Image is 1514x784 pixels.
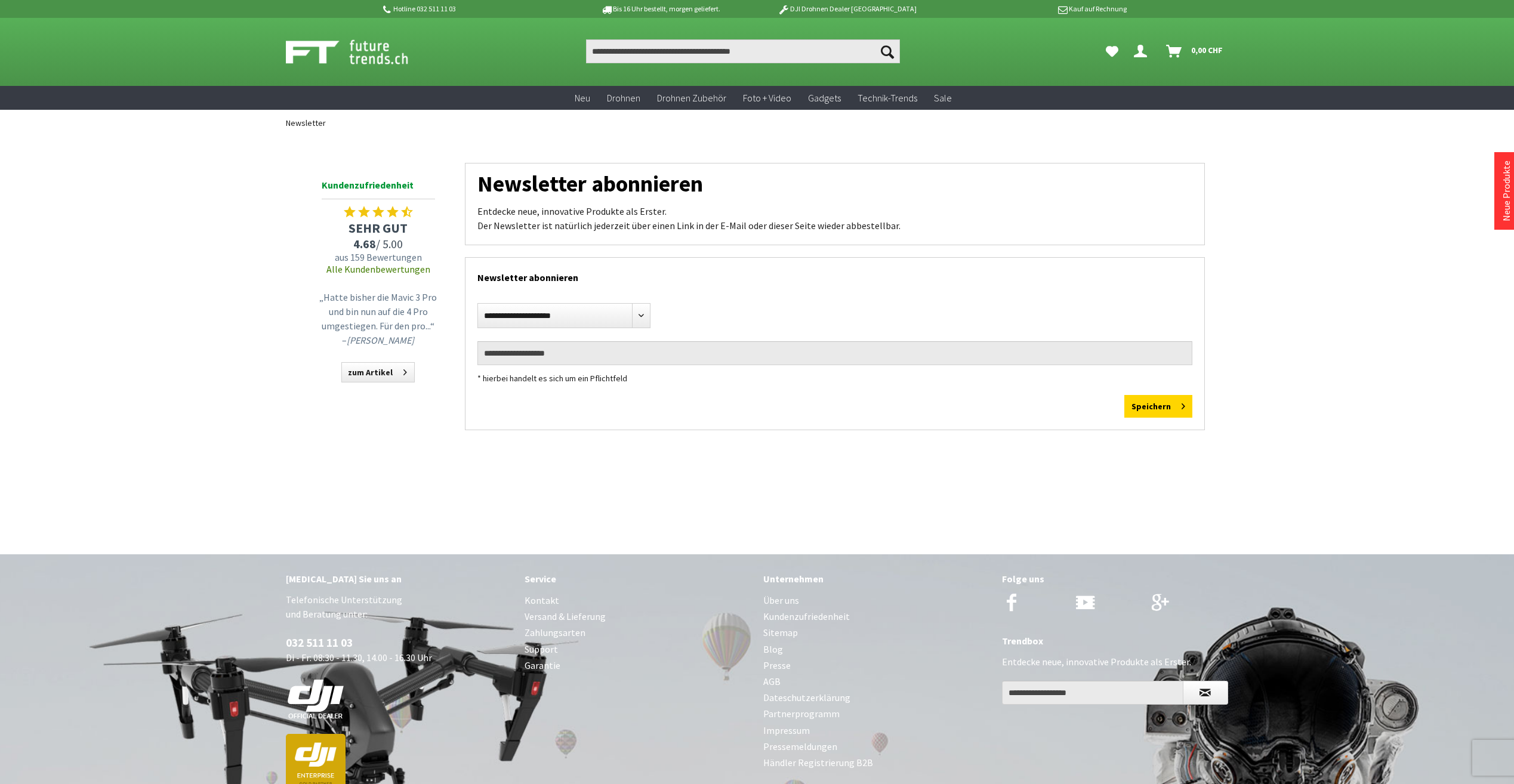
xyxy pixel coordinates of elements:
a: Über uns [763,592,990,609]
h2: Newsletter abonnieren [477,258,1192,291]
a: Support [525,641,751,658]
span: Gadgets [808,92,841,104]
a: Technik-Trends [849,86,926,110]
a: Gadgets [800,86,849,110]
a: 032 511 11 03 [286,635,353,650]
span: Kundenzufriedenheit [322,177,435,199]
p: Bis 16 Uhr bestellt, morgen geliefert. [568,2,754,16]
a: Newsletter [280,110,332,136]
h1: Newsletter abonnieren [477,175,1192,192]
span: SEHR GUT [316,220,441,236]
a: AGB [763,674,990,690]
a: Dein Konto [1129,39,1157,63]
a: Neu [566,86,599,110]
a: Alle Kundenbewertungen [326,263,430,275]
p: „Hatte bisher die Mavic 3 Pro und bin nun auf die 4 Pro umgestiegen. Für den pro...“ – [319,290,438,347]
button: Newsletter abonnieren [1183,681,1228,705]
a: Warenkorb [1161,39,1229,63]
div: Folge uns [1002,571,1229,587]
div: Unternehmen [763,571,990,587]
a: zum Artikel [341,362,415,382]
a: Sale [926,86,960,110]
a: Versand & Lieferung [525,609,751,625]
div: * hierbei handelt es sich um ein Pflichtfeld [477,371,1192,385]
a: Neue Produkte [1500,160,1512,221]
a: Sitemap [763,625,990,641]
span: aus 159 Bewertungen [316,251,441,263]
span: / 5.00 [316,236,441,251]
button: Speichern [1124,395,1192,418]
span: Technik-Trends [858,92,917,104]
p: Kauf auf Rechnung [941,2,1127,16]
em: [PERSON_NAME] [347,334,414,346]
a: Partnerprogramm [763,706,990,722]
p: DJI Drohnen Dealer [GEOGRAPHIC_DATA] [754,2,940,16]
p: Entdecke neue, innovative Produkte als Erster. Der Newsletter ist natürlich jederzeit über einen ... [477,204,1192,233]
a: Blog [763,641,990,658]
a: Kundenzufriedenheit [763,609,990,625]
input: Produkt, Marke, Kategorie, EAN, Artikelnummer… [586,39,900,63]
p: Hotline 032 511 11 03 [381,2,568,16]
a: Garantie [525,658,751,674]
img: white-dji-schweiz-logo-official_140x140.png [286,679,346,720]
a: Drohnen Zubehör [649,86,735,110]
a: Händler Registrierung B2B [763,755,990,771]
a: Dateschutzerklärung [763,690,990,706]
div: Trendbox [1002,633,1229,649]
p: Entdecke neue, innovative Produkte als Erster. [1002,655,1229,669]
a: Zahlungsarten [525,625,751,641]
a: Foto + Video [735,86,800,110]
a: Presse [763,658,990,674]
span: 4.68 [353,236,376,251]
span: Drohnen Zubehör [657,92,726,104]
a: Pressemeldungen [763,739,990,755]
a: Kontakt [525,592,751,609]
div: [MEDICAL_DATA] Sie uns an [286,571,513,587]
input: Ihre E-Mail Adresse [1002,681,1183,705]
span: Neu [575,92,590,104]
img: Shop Futuretrends - zur Startseite wechseln [286,37,434,67]
button: Suchen [875,39,900,63]
span: Drohnen [607,92,640,104]
span: Foto + Video [743,92,791,104]
span: 0,00 CHF [1191,41,1223,60]
div: Service [525,571,751,587]
a: Meine Favoriten [1100,39,1124,63]
a: Impressum [763,723,990,739]
span: Sale [934,92,952,104]
a: Drohnen [599,86,649,110]
span: Newsletter [286,118,326,128]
